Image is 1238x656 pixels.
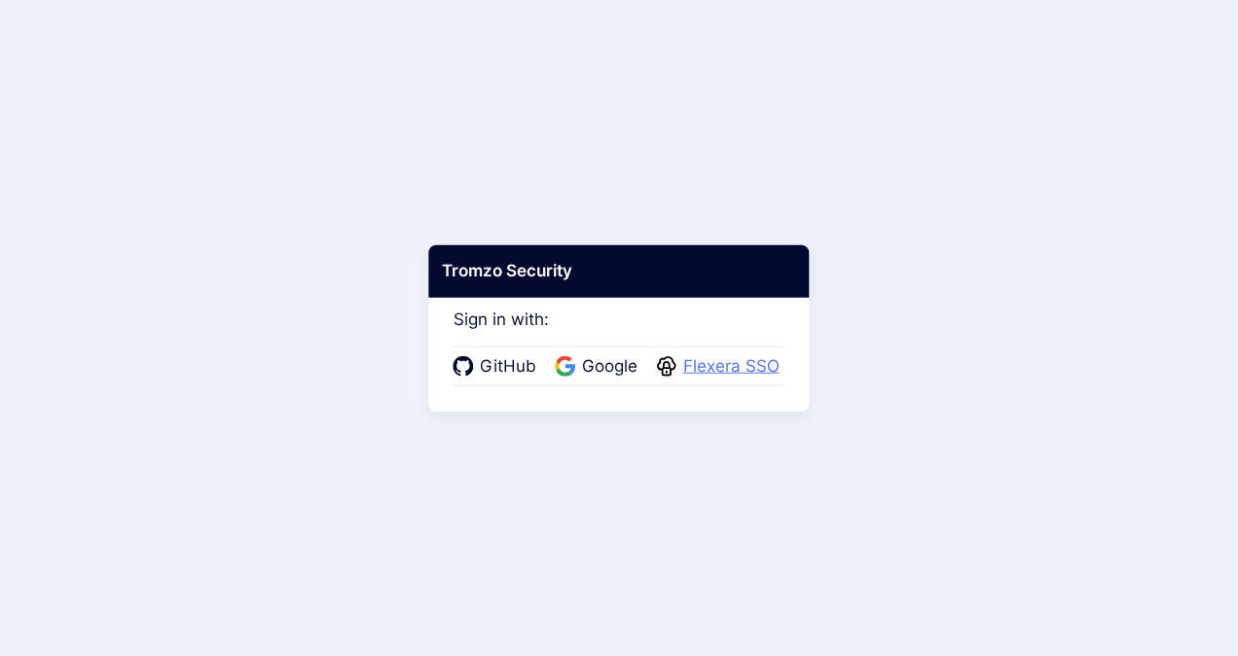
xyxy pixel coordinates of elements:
[556,354,643,380] a: Google
[677,354,785,380] span: Flexera SSO
[657,354,785,380] a: Flexera SSO
[474,354,542,380] span: GitHub
[454,283,785,386] div: Sign in with:
[454,354,542,380] a: GitHub
[428,245,809,298] div: Tromzo Security
[576,354,643,380] span: Google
